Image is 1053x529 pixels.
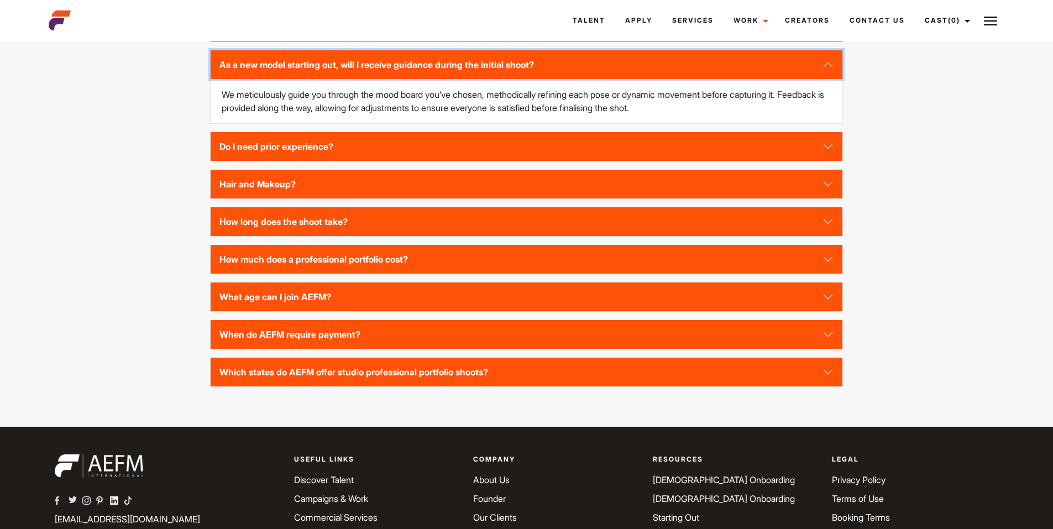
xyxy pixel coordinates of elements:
a: Booking Terms [832,512,890,523]
a: Our Clients [473,512,517,523]
p: Company [473,454,639,464]
span: (0) [948,16,960,24]
a: Talent [563,6,615,35]
a: Privacy Policy [832,474,886,485]
a: AEFM Linkedin [110,495,124,508]
a: AEFM Twitter [69,495,82,508]
a: Creators [775,6,840,35]
a: About Us [473,474,510,485]
a: Discover Talent [294,474,354,485]
a: Contact Us [840,6,915,35]
button: Do I need prior experience? [211,132,842,161]
button: What age can I join AEFM? [211,282,842,311]
button: How much does a professional portfolio cost? [211,245,842,274]
a: Founder [473,493,506,504]
p: Useful Links [294,454,460,464]
img: cropped-aefm-brand-fav-22-square.png [49,9,71,32]
a: AEFM Pinterest [96,495,110,508]
a: Campaigns & Work [294,493,368,504]
a: [DEMOGRAPHIC_DATA] Onboarding [653,474,795,485]
img: Burger icon [984,14,997,28]
a: Work [724,6,775,35]
button: As a new model starting out, will I receive guidance during the initial shoot? [211,50,842,79]
button: How long does the shoot take? [211,207,842,236]
a: AEFM Instagram [82,495,96,508]
p: Resources [653,454,819,464]
a: Terms of Use [832,493,884,504]
p: We meticulously guide you through the mood board you’ve chosen, methodically refining each pose o... [222,88,831,114]
a: Services [662,6,724,35]
a: [DEMOGRAPHIC_DATA] Onboarding [653,493,795,504]
a: AEFM TikTok [124,495,138,508]
a: AEFM Facebook [55,495,69,508]
p: Legal [832,454,998,464]
img: aefm-brand-22-white.png [55,454,143,478]
a: Commercial Services [294,512,378,523]
button: Hair and Makeup? [211,170,842,198]
a: [EMAIL_ADDRESS][DOMAIN_NAME] [55,514,200,525]
a: Starting Out [653,512,699,523]
button: When do AEFM require payment? [211,320,842,349]
button: Which states do AEFM offer studio professional portfolio shoots? [211,358,842,386]
a: Apply [615,6,662,35]
a: Cast(0) [915,6,977,35]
